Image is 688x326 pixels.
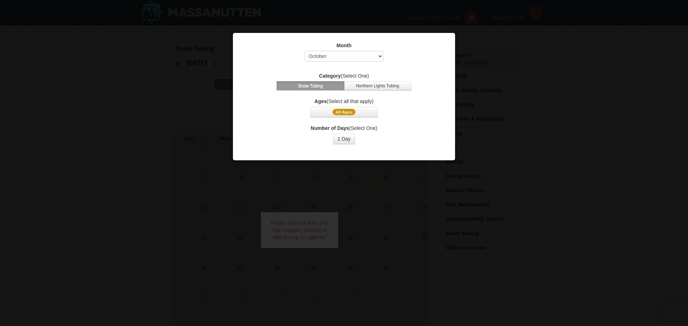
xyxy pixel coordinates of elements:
[333,133,355,144] button: 1 Day
[311,125,349,131] strong: Number of Days
[336,43,352,48] strong: Month
[333,109,356,115] span: All Ages
[319,73,341,79] strong: Category
[344,81,411,91] button: Northern Lights Tubing
[242,72,446,79] label: (Select One)
[242,98,446,105] label: (Select all that apply)
[242,125,446,132] label: (Select One)
[277,81,344,91] button: Snow Tubing
[261,212,338,248] div: Please select at least one Age Category (above) to view pricing on calendar.
[315,98,327,104] strong: Ages
[310,107,378,117] button: All Ages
